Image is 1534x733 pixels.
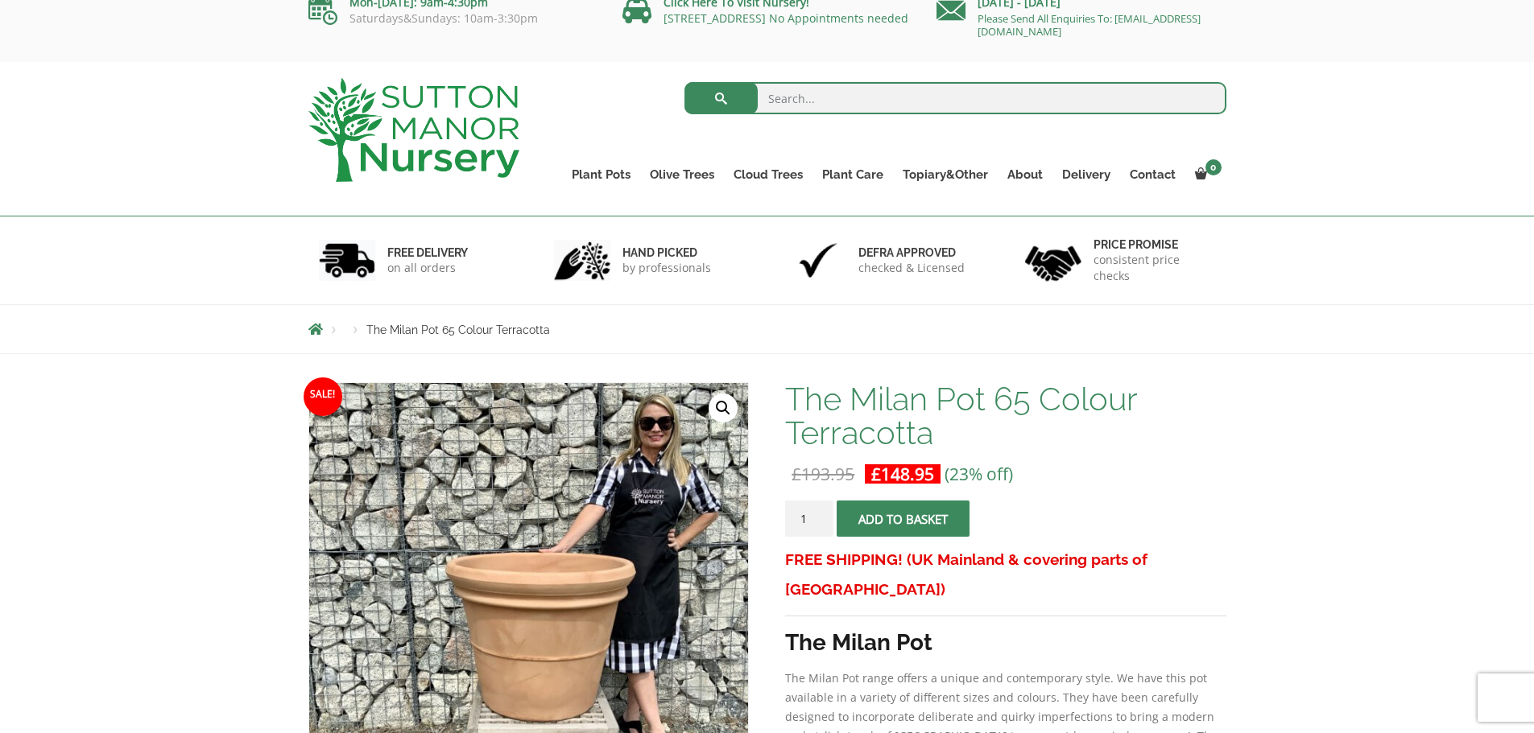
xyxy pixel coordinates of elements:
nav: Breadcrumbs [308,323,1226,336]
h6: FREE DELIVERY [387,245,468,260]
p: checked & Licensed [858,260,965,276]
bdi: 193.95 [792,463,854,485]
a: Plant Pots [562,163,640,186]
img: 3.jpg [790,240,846,281]
p: consistent price checks [1094,252,1216,284]
img: logo [308,78,519,182]
img: 1.jpg [319,240,375,281]
input: Search... [684,82,1226,114]
p: on all orders [387,260,468,276]
a: [STREET_ADDRESS] No Appointments needed [664,10,908,26]
a: Delivery [1052,163,1120,186]
h3: FREE SHIPPING! (UK Mainland & covering parts of [GEOGRAPHIC_DATA]) [785,545,1226,604]
span: £ [792,463,801,485]
a: Contact [1120,163,1185,186]
span: £ [871,463,881,485]
a: Olive Trees [640,163,724,186]
span: Sale! [304,377,342,416]
span: The Milan Pot 65 Colour Terracotta [366,323,550,336]
strong: The Milan Pot [785,629,932,656]
img: 4.jpg [1025,236,1081,285]
h6: Defra approved [858,245,965,260]
a: Plant Care [812,163,893,186]
a: Topiary&Other [893,163,998,186]
button: Add to basket [837,500,970,537]
a: Cloud Trees [724,163,812,186]
h1: The Milan Pot 65 Colour Terracotta [785,382,1226,450]
h6: hand picked [622,245,711,260]
a: 0 [1185,163,1226,186]
span: (23% off) [945,463,1013,485]
p: Saturdays&Sundays: 10am-3:30pm [308,12,598,25]
img: 2.jpg [554,240,610,281]
a: About [998,163,1052,186]
a: Please Send All Enquiries To: [EMAIL_ADDRESS][DOMAIN_NAME] [978,11,1201,39]
input: Product quantity [785,500,833,537]
p: by professionals [622,260,711,276]
h6: Price promise [1094,237,1216,252]
span: 0 [1205,159,1222,175]
a: View full-screen image gallery [709,393,738,422]
bdi: 148.95 [871,463,934,485]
